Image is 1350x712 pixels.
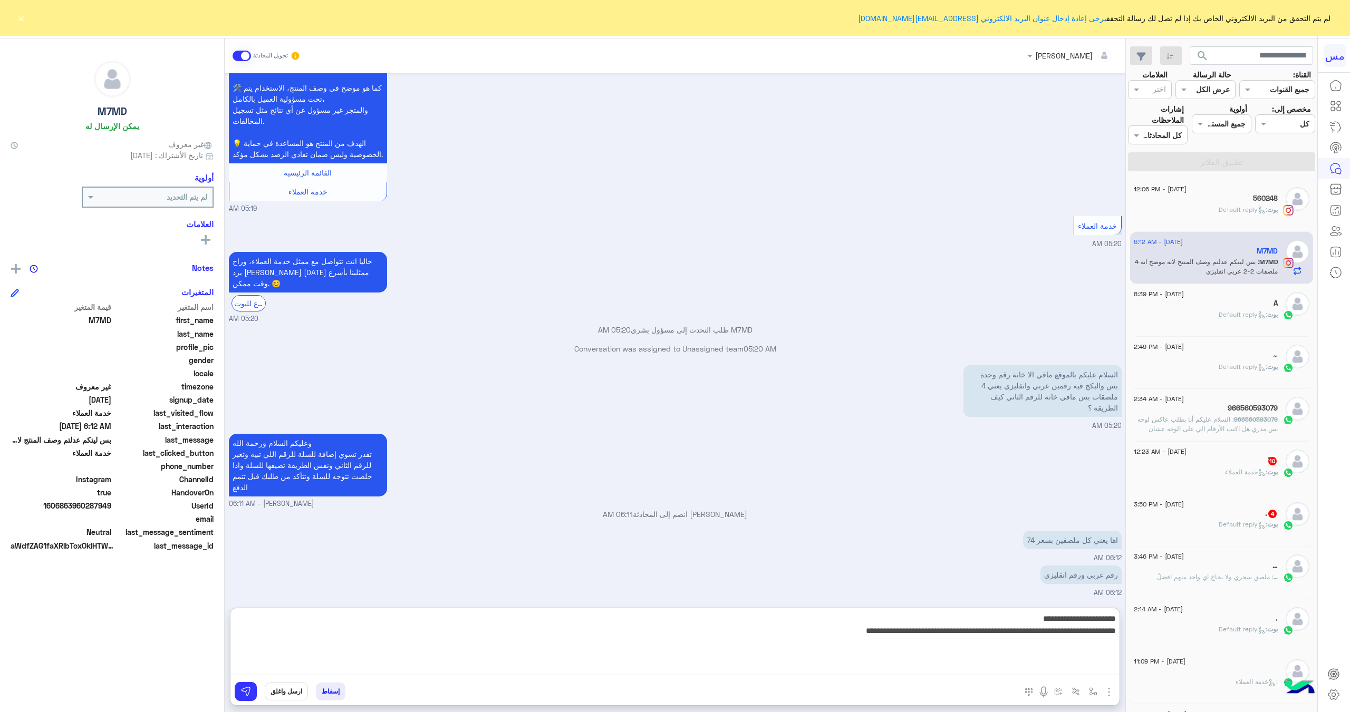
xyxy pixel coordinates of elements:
span: last_message_sentiment [113,526,214,538]
label: العلامات [1142,69,1168,80]
span: : Default reply [1219,363,1267,370]
p: [PERSON_NAME] انضم إلى المحادثة [229,509,1122,520]
img: defaultAdmin.png [1286,397,1309,421]
h6: العلامات [11,219,214,229]
img: Instagram [1283,258,1294,268]
span: phone_number [113,461,214,472]
span: [DATE] - 6:12 AM [1134,237,1183,247]
img: select flow [1089,687,1097,696]
span: [DATE] - 2:49 PM [1134,342,1184,352]
span: بس ليتكم عدلتم وصف المنتج لانه موضح انه 4 ملصقات 2-2 عربي انقليزي [11,434,111,445]
label: مخصص إلى: [1272,103,1311,114]
p: 26/8/2025, 6:12 AM [1023,531,1122,549]
button: select flow [1085,682,1102,700]
span: السلام عليكم أنا بطلب عاكس لوحه بس مدري هل اكتب الأرقام الي على الوحه عشان توفروها لي و لا اطلبها... [1137,415,1278,442]
div: مس [1324,44,1346,67]
h5: ً [1267,456,1278,465]
img: WhatsApp [1283,415,1294,425]
span: 05:20 AM [229,314,258,324]
span: null [11,368,111,379]
span: null [11,513,111,524]
span: غير معروف [168,139,214,150]
span: UserId [113,500,214,511]
h5: . [1265,509,1278,518]
span: 4 [1268,510,1277,518]
span: غير معروف [11,381,111,392]
h5: ~ [1273,352,1278,360]
span: اسم المتغير [113,301,214,313]
a: يرجى إعادة إدخال عنوان البريد الالكتروني [EMAIL_ADDRESS][DOMAIN_NAME] [858,14,1106,23]
button: search [1190,46,1216,69]
h6: المتغيرات [181,287,214,297]
img: WhatsApp [1283,625,1294,636]
img: WhatsApp [1283,310,1294,320]
img: WhatsApp [1283,677,1294,688]
span: signup_date [113,394,214,405]
span: بوت [1267,206,1278,213]
span: بوت [1267,363,1278,370]
img: defaultAdmin.png [1286,502,1309,526]
p: 26/8/2025, 5:20 AM [229,252,387,292]
h5: A [1274,299,1278,308]
span: تاريخ الأشتراك : [DATE] [130,150,203,161]
span: last_interaction [113,421,214,432]
button: إسقاط [316,682,345,700]
img: hulul-logo.png [1281,670,1318,707]
span: email [113,513,214,524]
img: send message [240,686,251,697]
p: 26/8/2025, 6:11 AM [229,434,387,496]
div: الرجوع للبوت [232,295,266,311]
span: 966560593079 [1234,415,1278,423]
span: 1606863960287949 [11,500,111,511]
span: 05:20 AM [1092,240,1122,248]
span: 8 [11,474,111,485]
h6: Notes [192,263,214,272]
span: [DATE] - 11:09 PM [1134,657,1185,666]
span: بس ليتكم عدلتم وصف المنتج لانه موضح انه 4 ملصقات 2-2 عربي انقليزي [1135,258,1278,275]
span: gender [113,355,214,366]
span: خدمة العملاء [11,407,111,418]
h5: 966560593079 [1228,404,1278,413]
span: [DATE] - 3:50 PM [1134,500,1184,509]
span: [DATE] - 8:39 PM [1134,289,1184,299]
span: القائمة الرئيسية [284,168,332,177]
span: aWdfZAG1faXRlbToxOklHTWVzc2FnZAUlEOjE3ODQxNDAzNTk0MjMyODA3OjM0MDI4MjM2Njg0MTcxMDMwMTI0NDI1OTg0OTA... [11,540,116,551]
span: 2025-08-26T03:12:41.872Z [11,421,111,432]
span: profile_pic [113,342,214,353]
span: last_clicked_button [113,447,214,459]
img: make a call [1025,688,1033,696]
span: 10 [1268,457,1277,465]
span: 05:19 AM [229,204,257,214]
span: [PERSON_NAME] - 06:11 AM [229,499,314,509]
span: بوت [1267,520,1278,528]
span: : خدمة العملاء [1225,468,1267,476]
span: [DATE] - 2:34 AM [1134,394,1184,404]
label: حالة الرسالة [1193,69,1231,80]
h5: 560248 [1253,194,1278,203]
span: [DATE] - 2:14 AM [1134,604,1183,614]
img: send voice note [1037,686,1050,698]
img: defaultAdmin.png [1286,187,1309,211]
img: notes [30,265,38,273]
img: WhatsApp [1283,520,1294,531]
span: 06:11 AM [603,510,633,519]
span: 2025-08-26T02:19:49.989Z [11,394,111,405]
img: defaultAdmin.png [1286,345,1309,368]
small: تحويل المحادثة [253,52,288,60]
img: defaultAdmin.png [1286,292,1309,316]
label: إشارات الملاحظات [1128,103,1184,126]
span: last_message_id [118,540,214,551]
img: create order [1054,687,1063,696]
p: 26/8/2025, 6:12 AM [1040,565,1122,584]
span: locale [113,368,214,379]
p: M7MD طلب التحدث إلى مسؤول بشري [229,324,1122,335]
span: قيمة المتغير [11,301,111,313]
span: خدمة العملاء [288,187,327,196]
h5: … [1272,561,1278,570]
h5: . [1276,614,1278,623]
img: WhatsApp [1283,467,1294,478]
span: null [11,461,111,472]
img: defaultAdmin.png [94,61,130,97]
span: M7MD [11,315,111,326]
span: 05:20 AM [1092,422,1122,430]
